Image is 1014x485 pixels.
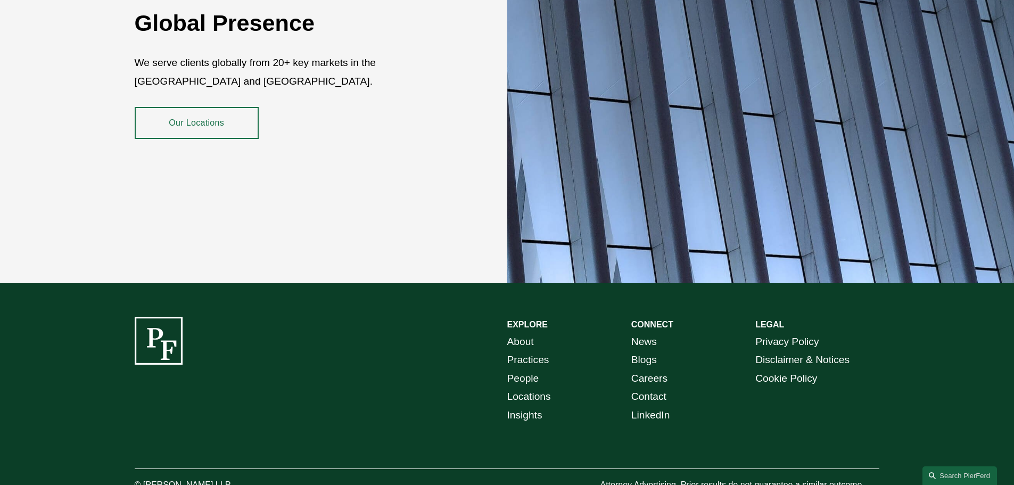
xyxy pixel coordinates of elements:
a: Careers [631,369,667,388]
a: News [631,333,657,351]
a: Locations [507,388,551,406]
a: Contact [631,388,666,406]
h2: Global Presence [135,9,445,37]
p: We serve clients globally from 20+ key markets in the [GEOGRAPHIC_DATA] and [GEOGRAPHIC_DATA]. [135,54,445,91]
a: Privacy Policy [755,333,819,351]
a: Cookie Policy [755,369,817,388]
strong: LEGAL [755,320,784,329]
a: Our Locations [135,107,259,139]
a: LinkedIn [631,406,670,425]
a: Search this site [922,466,997,485]
strong: CONNECT [631,320,673,329]
a: Disclaimer & Notices [755,351,850,369]
a: People [507,369,539,388]
strong: EXPLORE [507,320,548,329]
a: Insights [507,406,542,425]
a: About [507,333,534,351]
a: Blogs [631,351,657,369]
a: Practices [507,351,549,369]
